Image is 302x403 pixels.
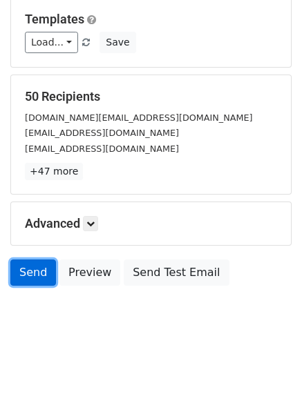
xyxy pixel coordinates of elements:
[25,163,83,180] a: +47 more
[233,337,302,403] div: Widget de chat
[100,32,135,53] button: Save
[124,259,229,286] a: Send Test Email
[233,337,302,403] iframe: Chat Widget
[25,89,277,104] h5: 50 Recipients
[25,112,252,123] small: [DOMAIN_NAME][EMAIL_ADDRESS][DOMAIN_NAME]
[25,128,179,138] small: [EMAIL_ADDRESS][DOMAIN_NAME]
[25,144,179,154] small: [EMAIL_ADDRESS][DOMAIN_NAME]
[25,12,84,26] a: Templates
[25,216,277,231] h5: Advanced
[25,32,78,53] a: Load...
[10,259,56,286] a: Send
[59,259,120,286] a: Preview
